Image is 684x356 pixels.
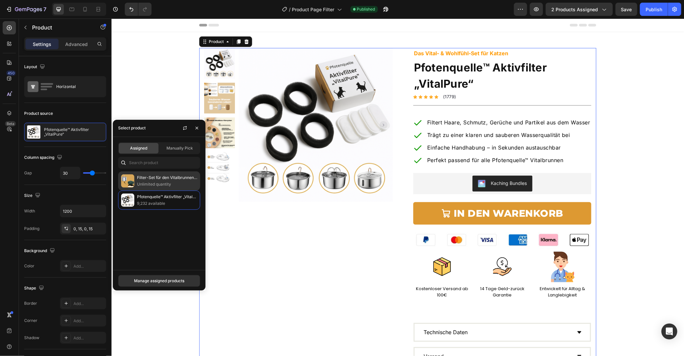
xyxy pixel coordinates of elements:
img: gempages_567733187413803941-0b939cdd-86c8-4564-8f75-ced14ef5b3ed.webp [374,232,407,265]
button: Save [616,3,637,16]
p: 7 [43,5,46,13]
span: / [289,6,291,13]
span: Kostenloser Versand ab 100€ [304,267,357,280]
div: Border [24,300,37,306]
div: Layout [24,63,46,71]
div: Publish [646,6,662,13]
p: Einfache Handhabung – in Sekunden austauschbar [316,125,479,133]
div: Size [24,191,42,200]
p: Das Vital- & Wohlfühl-Set für Katzen [302,30,479,40]
button: 2 products assigned [546,3,613,16]
div: 450 [6,70,16,76]
span: Product Page Filter [292,6,335,13]
div: Gap [24,170,32,176]
h1: Pfotenquelle™ Aktivfilter „VitalPure“ [302,40,480,74]
span: 14 Tage Geld-zurück Garantie [369,267,413,280]
span: Entwickelt für Alltag & Langlebigkeit [429,267,474,280]
div: Product source [24,111,53,116]
div: Open Intercom Messenger [661,324,677,339]
img: collections [121,174,134,188]
p: Settings [33,41,51,48]
div: Add... [73,335,105,341]
p: Pfotenquelle™ Aktivfilter „VitalPure“ [137,194,197,200]
div: Beta [5,121,16,126]
img: KachingBundles.png [366,161,374,169]
div: Background [24,246,56,255]
button: Publish [640,3,668,16]
p: Unlimited quantity [137,181,197,188]
p: Pfotenquelle™ Aktivfilter „VitalPure“ [44,127,103,137]
input: Search in Settings & Advanced [118,157,200,169]
div: Padding [24,226,39,232]
div: 0, 15, 0, 15 [73,226,105,232]
img: gempages_567733187413803941-c23b7126-56a9-4756-88fa-19c534e11b95.webp [314,232,347,265]
div: Add... [73,301,105,307]
p: Technische Daten [312,309,356,319]
button: 7 [3,3,49,16]
div: Corner [24,318,37,324]
div: IN DEN WARENKORB [342,188,452,202]
div: Undo/Redo [125,3,152,16]
div: Select product [118,125,146,131]
p: Perfekt passend für alle Pfotenquelle™ Vitalbrunnen [316,138,479,146]
button: Carousel Next Arrow [268,103,276,111]
span: Published [357,6,375,12]
p: (1779) [332,75,345,82]
p: Product [32,23,88,31]
div: Color [24,263,34,269]
p: Filter-Set für den Vitalbrunnen 2.2l [137,174,197,181]
div: Column spacing [24,153,64,162]
span: 2 products assigned [551,6,598,13]
div: Product [96,20,114,26]
p: Filtert Haare, Schmutz, Gerüche und Partikel aus dem Wasser [316,100,479,108]
button: IN DEN WARENKORB [302,184,480,206]
div: Shadow [24,335,39,341]
div: Width [24,208,35,214]
div: Add... [73,263,105,269]
iframe: Design area [112,19,684,356]
p: Advanced [65,41,88,48]
p: 9,232 available [137,200,197,207]
div: Add... [73,318,105,324]
span: Save [621,7,632,12]
img: product feature img [27,125,40,139]
span: Assigned [130,145,147,151]
img: gempages_567733187413803941-583d5592-9e6b-4066-97a7-186d217e59e6.jpg [302,214,480,232]
span: Manually Pick [166,145,193,151]
div: Manage assigned products [134,278,184,284]
button: Manage assigned products [118,275,200,287]
input: Auto [60,167,80,179]
input: Auto [60,205,106,217]
p: Versand [312,333,332,343]
img: gempages_567733187413803941-eacd52da-1024-4362-b4c1-4f4eb493b9c7.webp [434,232,468,265]
p: Trägt zu einer klaren und sauberen Wasserqualität bei [316,112,479,120]
img: collections [121,194,134,207]
div: Shape [24,284,45,293]
button: Kaching Bundles [361,157,421,173]
div: Horizontal [56,79,97,94]
div: Kaching Bundles [380,161,416,168]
